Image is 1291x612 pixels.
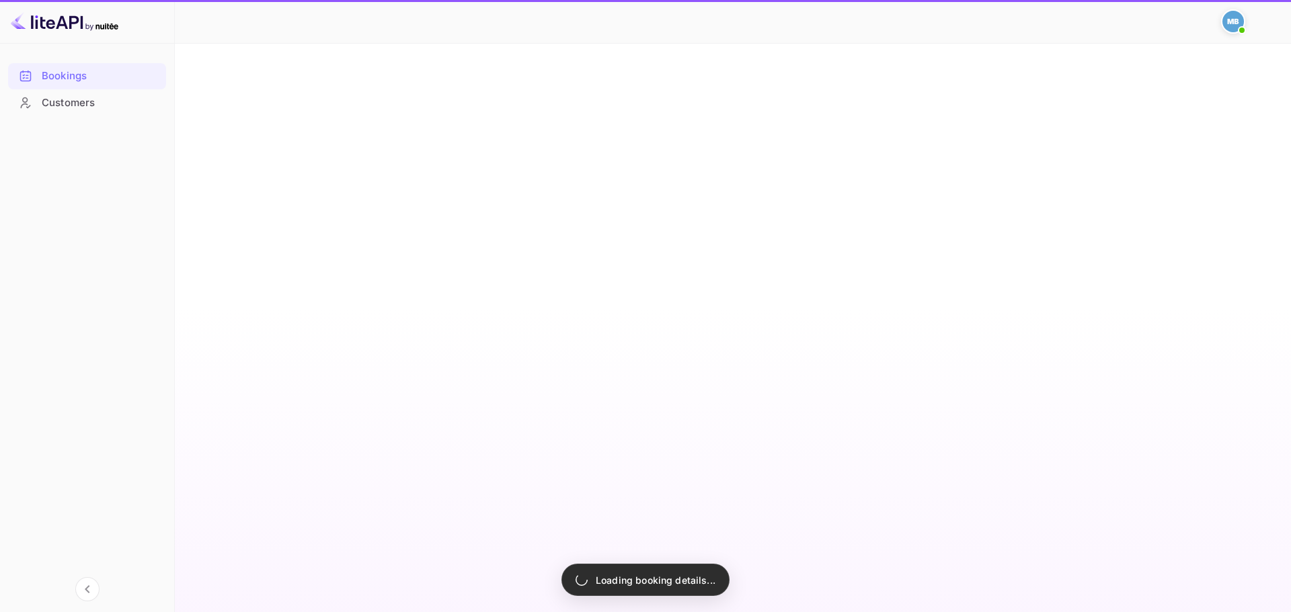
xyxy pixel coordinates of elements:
button: Collapse navigation [75,577,100,601]
div: Bookings [8,63,166,89]
img: Mohcine Belkhir [1222,11,1244,32]
p: Loading booking details... [596,573,715,587]
div: Bookings [42,69,159,84]
a: Bookings [8,63,166,88]
div: Customers [8,90,166,116]
a: Customers [8,90,166,115]
div: Customers [42,95,159,111]
img: LiteAPI logo [11,11,118,32]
